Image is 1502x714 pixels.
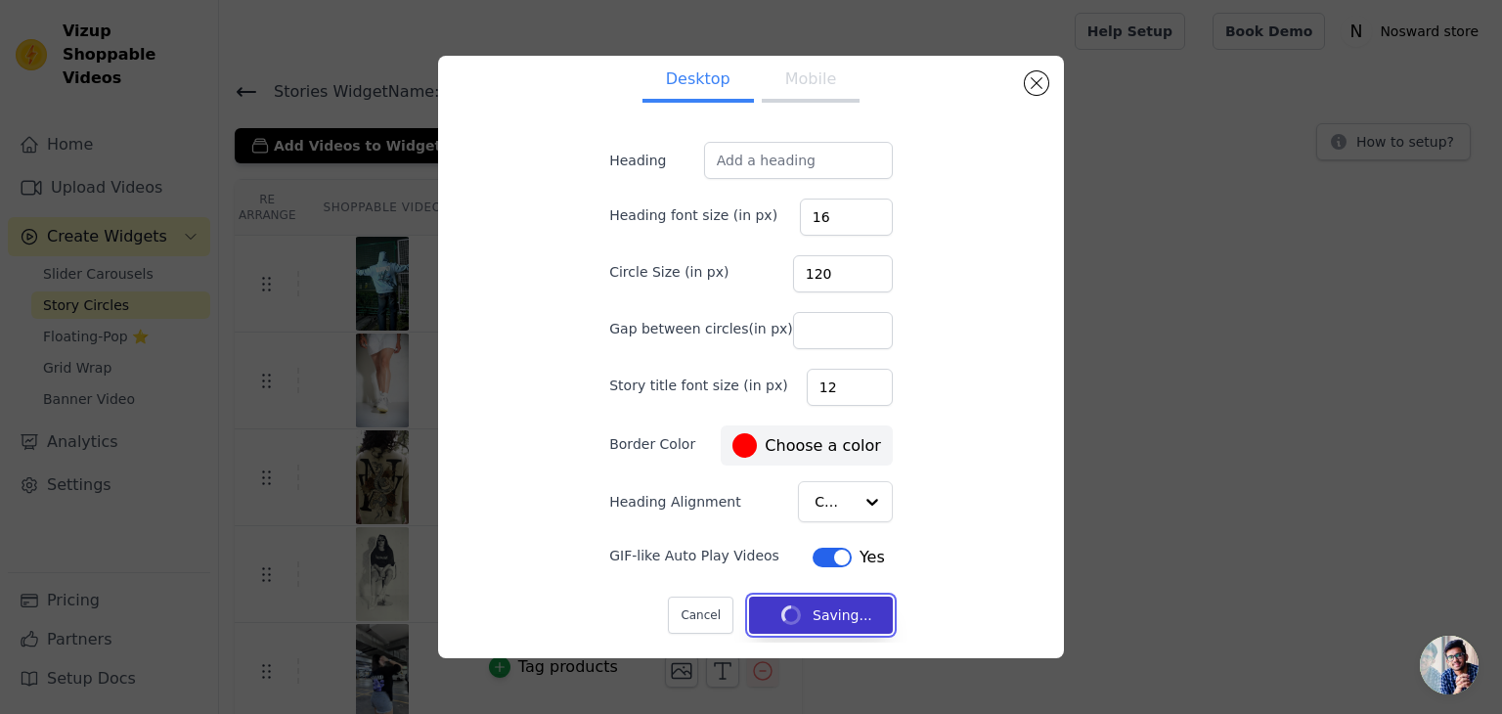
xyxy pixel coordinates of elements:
[609,262,729,282] label: Circle Size (in px)
[609,434,695,454] label: Border Color
[668,597,733,634] button: Cancel
[1025,71,1048,95] button: Close modal
[609,546,779,565] label: GIF-like Auto Play Videos
[609,376,787,395] label: Story title font size (in px)
[609,492,744,512] label: Heading Alignment
[609,151,704,170] label: Heading
[609,205,777,225] label: Heading font size (in px)
[732,433,880,458] label: Choose a color
[749,597,893,634] button: Saving...
[1420,636,1479,694] div: Open chat
[642,60,754,103] button: Desktop
[609,319,793,338] label: Gap between circles(in px)
[762,60,860,103] button: Mobile
[860,546,885,569] span: Yes
[704,142,893,179] input: Add a heading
